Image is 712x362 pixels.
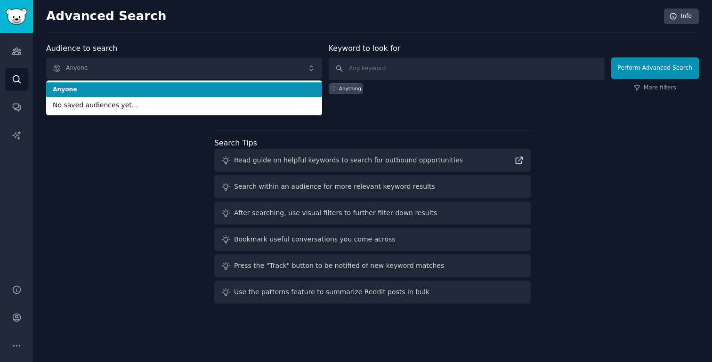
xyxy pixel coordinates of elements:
[46,9,659,24] h2: Advanced Search
[234,182,435,192] div: Search within an audience for more relevant keyword results
[214,138,257,147] label: Search Tips
[46,80,322,115] ul: Anyone
[339,85,361,92] div: Anything
[234,234,396,244] div: Bookmark useful conversations you come across
[611,57,699,79] button: Perform Advanced Search
[329,44,401,53] label: Keyword to look for
[234,287,429,297] div: Use the patterns feature to summarize Reddit posts in bulk
[53,100,316,110] span: No saved audiences yet...
[46,57,322,79] button: Anyone
[6,8,27,25] img: GummySearch logo
[634,84,676,92] a: More filters
[664,8,699,24] a: Info
[234,261,444,271] div: Press the "Track" button to be notified of new keyword matches
[234,155,463,165] div: Read guide on helpful keywords to search for outbound opportunities
[53,86,316,94] span: Anyone
[234,208,437,218] div: After searching, use visual filters to further filter down results
[46,44,117,53] label: Audience to search
[329,57,605,80] input: Any keyword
